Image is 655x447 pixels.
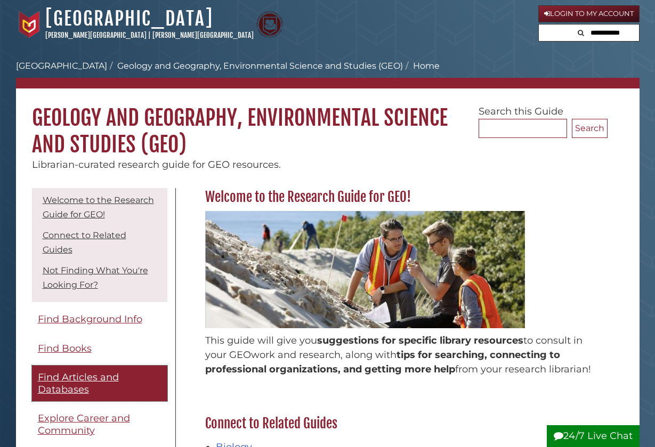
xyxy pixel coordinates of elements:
i: Search [578,29,584,36]
a: [GEOGRAPHIC_DATA] [45,7,213,30]
a: [GEOGRAPHIC_DATA] [16,61,107,71]
a: Find Background Info [32,307,167,331]
span: to consult in your GEO [205,335,583,361]
nav: breadcrumb [16,60,640,88]
a: Explore Career and Community [32,407,167,442]
a: Find Books [32,337,167,361]
a: Welcome to the Research Guide for GEO! [43,195,154,220]
a: Not Finding What You're Looking For? [43,265,148,290]
span: Find Articles and Databases [38,371,119,395]
span: suggestions for specific library resources [317,335,523,346]
img: Calvin Theological Seminary [256,11,283,38]
span: | [148,31,151,39]
span: Find Books [38,343,92,354]
button: Search [575,25,587,39]
span: work and research, along with [251,349,397,361]
h2: Welcome to the Research Guide for GEO! [200,189,608,206]
a: [PERSON_NAME][GEOGRAPHIC_DATA] [152,31,254,39]
a: Find Articles and Databases [32,365,167,401]
button: Search [572,119,608,138]
h1: Geology and Geography, Environmental Science and Studies (GEO) [16,88,640,158]
li: Home [403,60,440,72]
span: Explore Career and Community [38,412,130,436]
a: Login to My Account [538,5,640,22]
img: Calvin University [16,11,43,38]
button: 24/7 Live Chat [547,425,640,447]
span: This guide will give you [205,335,317,346]
a: Connect to Related Guides [43,230,126,255]
span: Librarian-curated research guide for GEO resources. [32,159,281,170]
a: Geology and Geography, Environmental Science and Studies (GEO) [117,61,403,71]
span: tips for searching, connecting to professional organizations, and getting more help [205,349,560,375]
a: [PERSON_NAME][GEOGRAPHIC_DATA] [45,31,147,39]
span: from your research librarian! [455,363,591,375]
h2: Connect to Related Guides [200,415,608,432]
span: Find Background Info [38,313,142,325]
